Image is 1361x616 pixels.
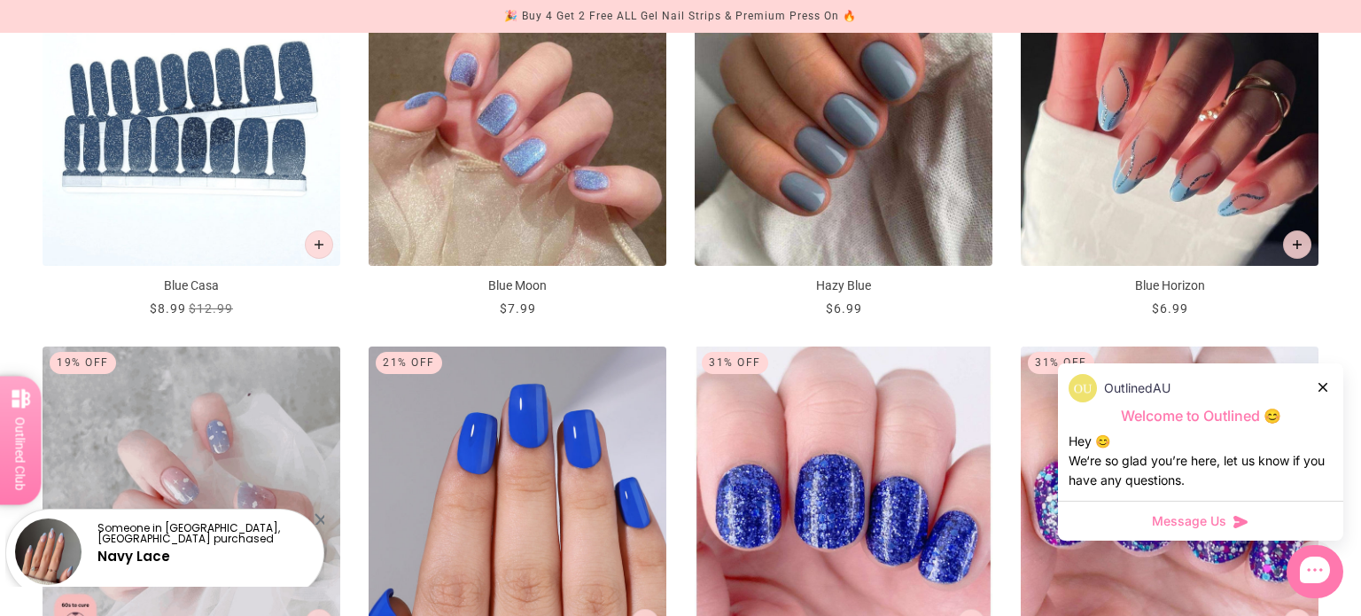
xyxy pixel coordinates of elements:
span: $7.99 [500,301,536,316]
p: Welcome to Outlined 😊 [1069,407,1333,425]
p: Blue Moon [369,277,666,295]
button: Add to cart [1283,230,1311,259]
span: $6.99 [1152,301,1188,316]
span: $12.99 [189,301,233,316]
p: OutlinedAU [1104,378,1170,398]
span: $6.99 [826,301,862,316]
p: Blue Horizon [1021,277,1318,295]
div: 21% Off [376,352,442,374]
p: Blue Casa [43,277,340,295]
div: 31% Off [1028,352,1094,374]
a: Navy Lace [97,547,170,565]
div: 31% Off [702,352,768,374]
button: Add to cart [305,230,333,259]
span: Message Us [1152,512,1226,530]
div: 19% Off [50,352,116,374]
p: Hazy Blue [695,277,992,295]
div: 🎉 Buy 4 Get 2 Free ALL Gel Nail Strips & Premium Press On 🔥 [504,7,857,26]
img: data:image/png;base64,iVBORw0KGgoAAAANSUhEUgAAACQAAAAkCAYAAADhAJiYAAAAAXNSR0IArs4c6QAAAoVJREFUWEf... [1069,374,1097,402]
p: Someone in [GEOGRAPHIC_DATA], [GEOGRAPHIC_DATA] purchased [97,523,308,544]
span: $8.99 [150,301,186,316]
div: Hey 😊 We‘re so glad you’re here, let us know if you have any questions. [1069,432,1333,490]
